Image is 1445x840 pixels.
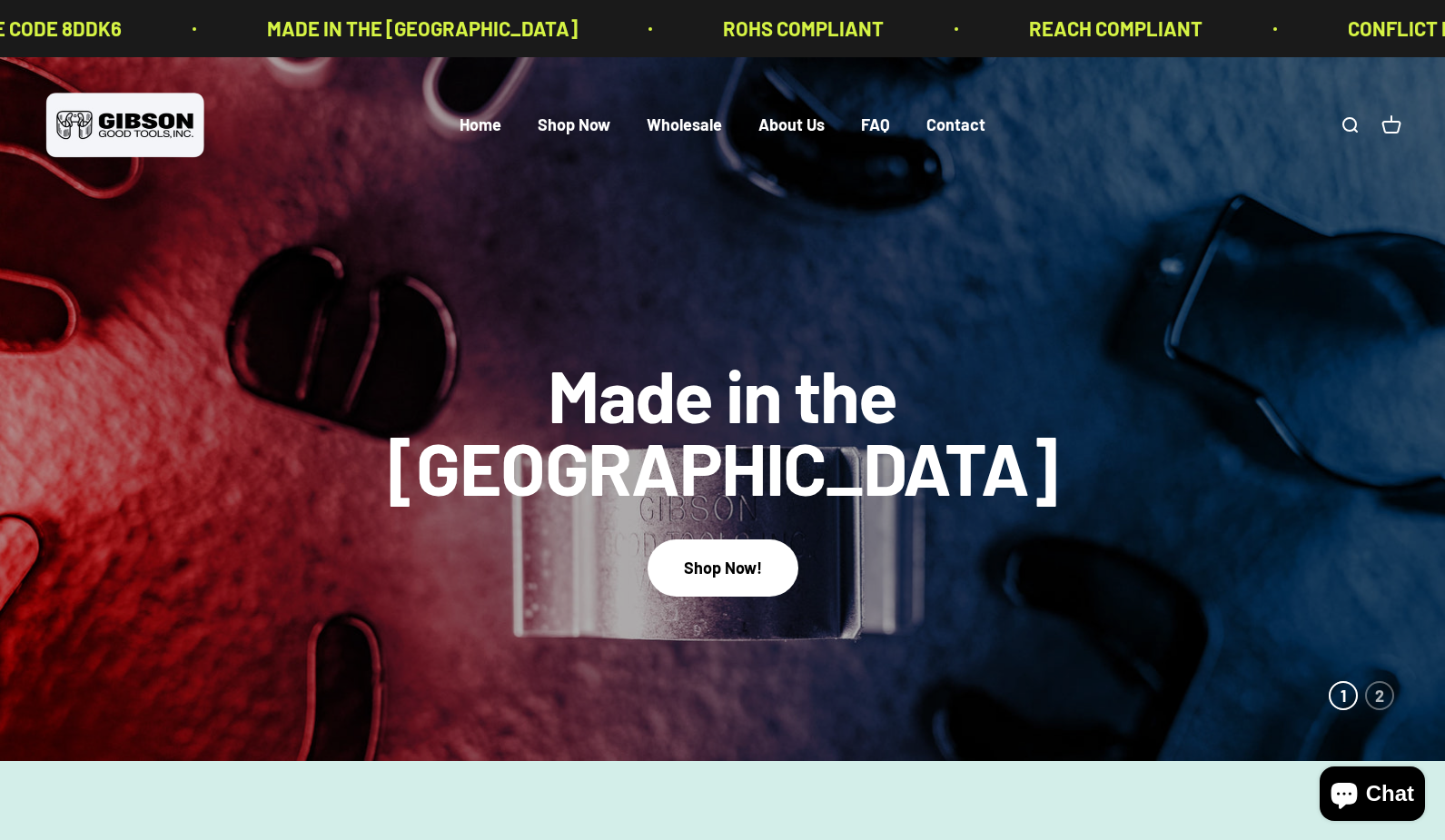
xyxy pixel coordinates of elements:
[758,115,825,135] a: About Us
[538,115,610,135] a: Shop Now
[926,115,985,135] a: Contact
[1329,681,1358,710] button: 1
[721,13,882,44] p: ROHS COMPLIANT
[648,539,798,597] button: Shop Now!
[369,423,1077,510] split-lines: Made in the [GEOGRAPHIC_DATA]
[265,13,576,44] p: MADE IN THE [GEOGRAPHIC_DATA]
[861,115,890,135] a: FAQ
[684,555,762,581] div: Shop Now!
[460,115,501,135] a: Home
[1027,13,1201,44] p: REACH COMPLIANT
[647,115,722,135] a: Wholesale
[1365,681,1394,710] button: 2
[1314,766,1430,825] inbox-online-store-chat: Shopify online store chat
